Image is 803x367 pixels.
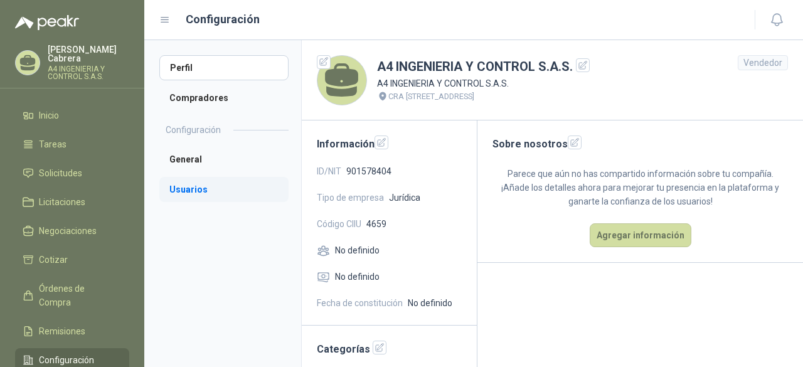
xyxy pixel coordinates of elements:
[492,167,788,208] p: Parece que aún no has compartido información sobre tu compañía. ¡Añade los detalles ahora para me...
[389,191,420,205] span: Jurídica
[15,190,129,214] a: Licitaciones
[15,219,129,243] a: Negociaciones
[335,270,380,284] span: No definido
[15,277,129,314] a: Órdenes de Compra
[159,55,289,80] a: Perfil
[317,296,403,310] span: Fecha de constitución
[39,282,117,309] span: Órdenes de Compra
[346,164,391,178] span: 901578404
[15,132,129,156] a: Tareas
[39,324,85,338] span: Remisiones
[492,136,788,152] h2: Sobre nosotros
[317,164,341,178] span: ID/NIT
[317,341,462,357] h2: Categorías
[15,161,129,185] a: Solicitudes
[159,85,289,110] a: Compradores
[738,55,788,70] div: Vendedor
[317,217,361,231] span: Código CIIU
[15,248,129,272] a: Cotizar
[317,191,384,205] span: Tipo de empresa
[48,45,129,63] p: [PERSON_NAME] Cabrera
[186,11,260,28] h1: Configuración
[159,147,289,172] a: General
[15,104,129,127] a: Inicio
[377,77,590,90] p: A4 INGENIERIA Y CONTROL S.A.S.
[39,166,82,180] span: Solicitudes
[590,223,691,247] button: Agregar información
[39,353,94,367] span: Configuración
[39,109,59,122] span: Inicio
[317,136,462,152] h2: Información
[388,90,474,103] p: CRA [STREET_ADDRESS]
[39,224,97,238] span: Negociaciones
[159,177,289,202] a: Usuarios
[48,65,129,80] p: A4 INGENIERIA Y CONTROL S.A.S.
[377,57,590,77] h1: A4 INGENIERIA Y CONTROL S.A.S.
[166,123,221,137] h2: Configuración
[15,15,79,30] img: Logo peakr
[39,253,68,267] span: Cotizar
[39,137,66,151] span: Tareas
[39,195,85,209] span: Licitaciones
[408,296,452,310] span: No definido
[366,217,386,231] span: 4659
[335,243,380,257] span: No definido
[15,319,129,343] a: Remisiones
